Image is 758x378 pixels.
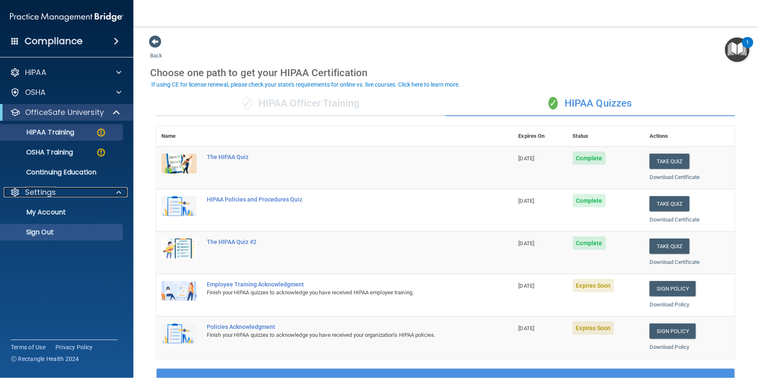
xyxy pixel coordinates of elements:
th: Name [156,126,202,147]
a: OfficeSafe University [10,107,121,117]
a: Privacy Policy [55,343,93,351]
span: Expires Soon [573,321,614,335]
span: [DATE] [519,283,535,289]
a: Download Certificate [650,259,700,265]
div: Finish your HIPAA quizzes to acknowledge you have received your organization’s HIPAA policies. [207,330,472,340]
img: warning-circle.0cc9ac19.png [96,147,106,158]
a: Download Certificate [650,174,700,180]
a: OSHA [10,87,121,97]
span: Complete [573,152,606,165]
p: HIPAA Training [5,128,74,137]
a: Sign Policy [650,323,696,339]
p: HIPAA [25,67,46,77]
button: Open Resource Center, 1 new notification [725,37,750,62]
img: PMB logo [10,9,123,25]
p: OSHA Training [5,148,73,157]
div: Policies Acknowledgment [207,323,472,330]
a: Terms of Use [11,343,45,351]
span: [DATE] [519,198,535,204]
button: Take Quiz [650,239,690,254]
button: Take Quiz [650,154,690,169]
div: Employee Training Acknowledgment [207,281,472,288]
p: OSHA [25,87,46,97]
a: Download Policy [650,344,690,350]
span: ✓ [549,97,558,109]
span: Expires Soon [573,279,614,292]
span: Ⓒ Rectangle Health 2024 [11,355,79,363]
span: [DATE] [519,155,535,162]
p: Settings [25,187,56,197]
p: Sign Out [5,228,119,236]
p: Continuing Education [5,168,119,177]
span: Complete [573,236,606,250]
span: [DATE] [519,240,535,246]
div: 1 [746,42,749,53]
div: Finish your HIPAA quizzes to acknowledge you have received HIPAA employee training. [207,288,472,298]
button: If using CE for license renewal, please check your state's requirements for online vs. live cours... [150,80,461,89]
th: Status [568,126,645,147]
a: Sign Policy [650,281,696,296]
a: Download Policy [650,301,690,308]
th: Expires On [514,126,568,147]
div: Choose one path to get your HIPAA Certification [150,61,741,85]
p: My Account [5,208,119,216]
div: The HIPAA Quiz [207,154,472,160]
div: HIPAA Officer Training [156,91,446,116]
th: Actions [645,126,735,147]
h4: Compliance [25,35,83,47]
span: ✓ [243,97,252,109]
p: OfficeSafe University [25,107,104,117]
a: HIPAA [10,67,121,77]
div: The HIPAA Quiz #2 [207,239,472,245]
a: Download Certificate [650,216,700,223]
span: Complete [573,194,606,207]
a: Settings [10,187,121,197]
span: [DATE] [519,325,535,331]
button: Take Quiz [650,196,690,211]
a: Back [150,42,162,59]
div: If using CE for license renewal, please check your state's requirements for online vs. live cours... [151,82,460,87]
div: HIPAA Policies and Procedures Quiz [207,196,472,203]
div: HIPAA Quizzes [446,91,735,116]
img: warning-circle.0cc9ac19.png [96,127,106,138]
